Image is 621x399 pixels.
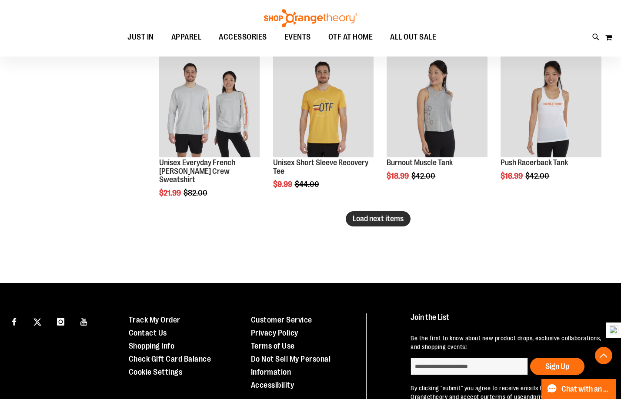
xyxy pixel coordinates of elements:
[595,347,612,364] button: Back To Top
[501,172,524,180] span: $16.99
[30,313,45,329] a: Visit our X page
[269,52,378,211] div: product
[411,313,604,329] h4: Join the List
[284,27,311,47] span: EVENTS
[7,313,22,329] a: Visit our Facebook page
[411,334,604,351] p: Be the first to know about new product drops, exclusive collaborations, and shopping events!
[530,358,584,375] button: Sign Up
[155,52,264,219] div: product
[251,329,298,337] a: Privacy Policy
[390,27,436,47] span: ALL OUT SALE
[387,172,410,180] span: $18.99
[127,27,154,47] span: JUST IN
[159,57,260,157] img: Product image for Unisex Everyday French Terry Crew Sweatshirt
[129,329,167,337] a: Contact Us
[561,385,611,393] span: Chat with an Expert
[129,355,211,363] a: Check Gift Card Balance
[496,52,606,202] div: product
[525,172,551,180] span: $42.00
[273,180,294,189] span: $9.99
[501,57,601,159] a: Product image for Push Racerback Tank
[159,57,260,159] a: Product image for Unisex Everyday French Terry Crew Sweatshirt
[411,358,528,375] input: enter email
[219,27,267,47] span: ACCESSORIES
[159,158,235,184] a: Unisex Everyday French [PERSON_NAME] Crew Sweatshirt
[387,57,487,157] img: Product image for Burnout Muscle Tank
[501,57,601,157] img: Product image for Push Racerback Tank
[387,57,487,159] a: Product image for Burnout Muscle Tank
[251,342,295,350] a: Terms of Use
[251,381,294,389] a: Accessibility
[411,172,437,180] span: $42.00
[33,318,41,326] img: Twitter
[171,27,202,47] span: APPAREL
[263,9,358,27] img: Shop Orangetheory
[273,158,368,176] a: Unisex Short Sleeve Recovery Tee
[159,189,182,197] span: $21.99
[295,180,321,189] span: $44.00
[387,158,453,167] a: Burnout Muscle Tank
[353,214,404,223] span: Load next items
[541,379,616,399] button: Chat with an Expert
[251,355,331,376] a: Do Not Sell My Personal Information
[251,316,312,324] a: Customer Service
[501,158,568,167] a: Push Racerback Tank
[129,368,183,376] a: Cookie Settings
[129,316,180,324] a: Track My Order
[129,342,175,350] a: Shopping Info
[77,313,92,329] a: Visit our Youtube page
[328,27,373,47] span: OTF AT HOME
[382,52,492,202] div: product
[545,362,569,371] span: Sign Up
[273,57,374,157] img: Product image for Unisex Short Sleeve Recovery Tee
[273,57,374,159] a: Product image for Unisex Short Sleeve Recovery Tee
[346,211,411,226] button: Load next items
[53,313,68,329] a: Visit our Instagram page
[184,189,209,197] span: $82.00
